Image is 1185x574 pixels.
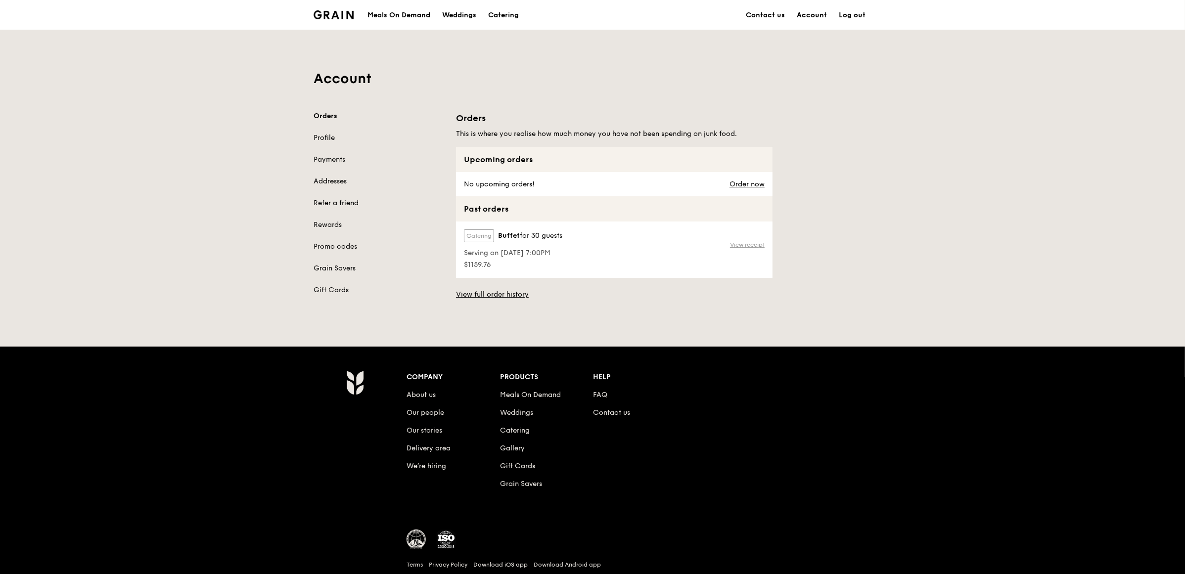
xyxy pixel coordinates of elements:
span: Serving on [DATE] 7:00PM [464,248,562,258]
a: FAQ [593,391,608,399]
a: Meals On Demand [500,391,561,399]
a: Our people [407,408,444,417]
div: Help [593,370,687,384]
div: Past orders [456,196,773,221]
a: Addresses [314,177,444,186]
a: Terms [407,561,423,569]
a: Delivery area [407,444,451,452]
a: View full order history [456,290,529,300]
a: Our stories [407,426,442,435]
a: Gift Cards [314,285,444,295]
a: Download iOS app [473,561,528,569]
a: Log out [833,0,871,30]
a: View receipt [730,241,765,249]
div: Products [500,370,593,384]
span: for 30 guests [520,231,562,240]
a: Refer a friend [314,198,444,208]
div: Upcoming orders [456,147,773,172]
a: Order now [729,180,765,188]
a: Download Android app [534,561,601,569]
img: ISO Certified [436,530,456,549]
h5: This is where you realise how much money you have not been spending on junk food. [456,129,773,139]
div: Catering [488,0,519,30]
a: Catering [500,426,530,435]
a: Weddings [436,0,482,30]
div: No upcoming orders! [456,172,541,196]
a: Profile [314,133,444,143]
span: Buffet [498,231,520,241]
a: Privacy Policy [429,561,467,569]
a: Weddings [500,408,533,417]
div: Weddings [442,0,476,30]
h1: Account [314,70,871,88]
a: Grain Savers [314,264,444,273]
div: Company [407,370,500,384]
a: Contact us [593,408,631,417]
a: Gift Cards [500,462,535,470]
img: Grain [346,370,364,395]
img: MUIS Halal Certified [407,530,426,549]
a: Orders [314,111,444,121]
div: Meals On Demand [367,0,430,30]
a: Rewards [314,220,444,230]
a: We’re hiring [407,462,446,470]
span: $1159.76 [464,260,562,270]
img: Grain [314,10,354,19]
a: Promo codes [314,242,444,252]
a: Catering [482,0,525,30]
h1: Orders [456,111,773,125]
a: Contact us [740,0,791,30]
a: Payments [314,155,444,165]
a: About us [407,391,436,399]
a: Gallery [500,444,525,452]
a: Grain Savers [500,480,542,488]
a: Account [791,0,833,30]
label: Catering [464,229,494,242]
